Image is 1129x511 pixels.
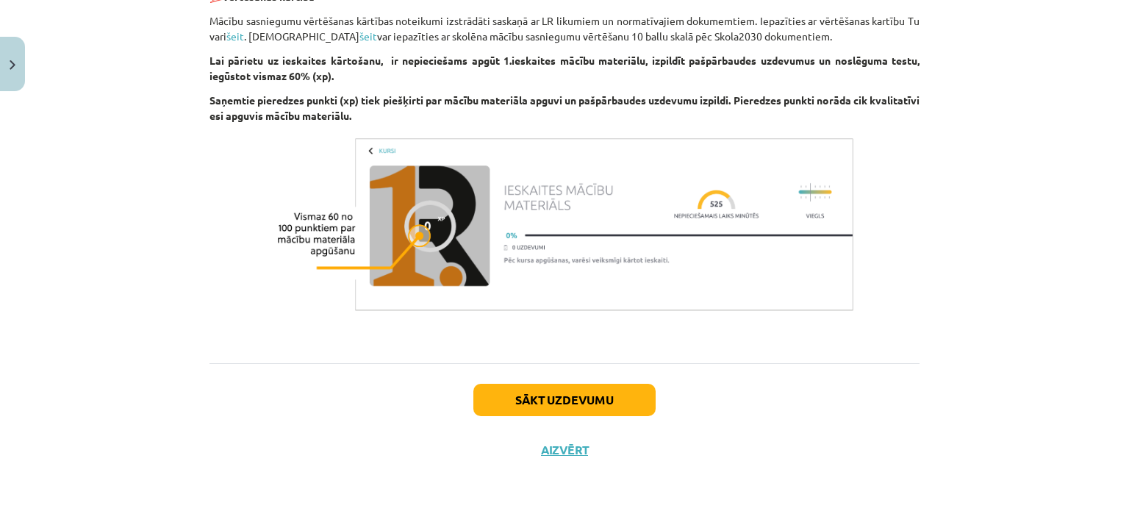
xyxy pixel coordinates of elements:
[473,384,656,416] button: Sākt uzdevumu
[359,29,377,43] a: šeit
[226,29,244,43] a: šeit
[209,93,920,122] strong: Saņemtie pieredzes punkti (xp) tiek piešķirti par mācību materiāla apguvi un pašpārbaudes uzdevum...
[209,13,920,44] p: Mācību sasniegumu vērtēšanas kārtības noteikumi izstrādāti saskaņā ar LR likumiem un normatīvajie...
[209,54,920,82] strong: Lai pārietu uz ieskaites kārtošanu, ir nepieciešams apgūt 1.ieskaites mācību materiālu, izpildīt ...
[537,443,592,457] button: Aizvērt
[10,60,15,70] img: icon-close-lesson-0947bae3869378f0d4975bcd49f059093ad1ed9edebbc8119c70593378902aed.svg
